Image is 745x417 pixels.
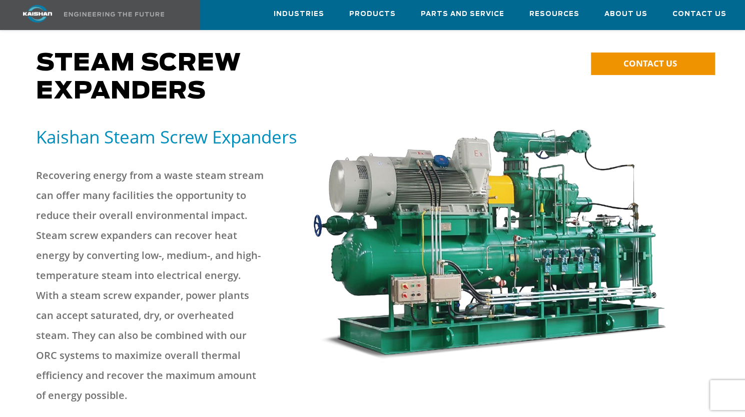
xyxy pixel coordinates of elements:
span: CONTACT US [623,57,676,69]
img: machine [310,125,670,362]
span: Steam Screw Expanders [36,51,241,103]
span: Parts and Service [421,8,504,20]
img: Engineering the future [64,12,164,16]
h5: Kaishan Steam Screw Expanders [36,125,298,148]
span: About Us [604,8,647,20]
span: Contact Us [672,8,726,20]
p: Recovering energy from a waste steam stream can offer many facilities the opportunity to reduce t... [36,165,264,405]
span: Resources [529,8,579,20]
a: Parts and Service [421,0,504,27]
a: CONTACT US [591,52,715,75]
a: Resources [529,0,579,27]
span: Industries [274,8,324,20]
a: About Us [604,0,647,27]
a: Industries [274,0,324,27]
span: Products [349,8,396,20]
a: Contact Us [672,0,726,27]
a: Products [349,0,396,27]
